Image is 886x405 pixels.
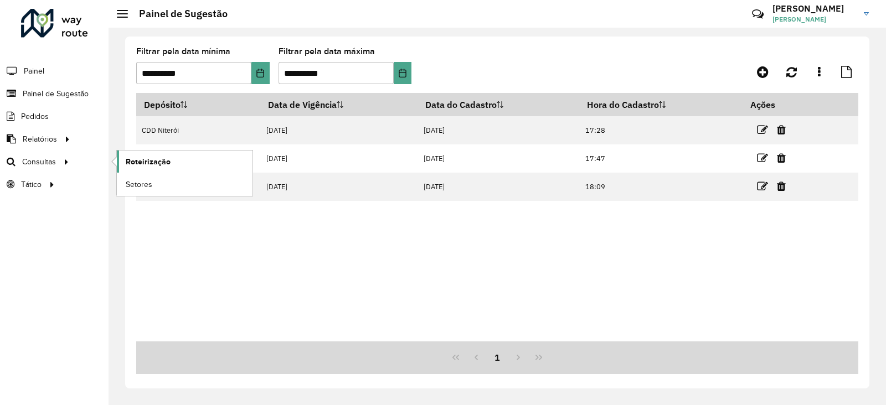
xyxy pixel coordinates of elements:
h2: Painel de Sugestão [128,8,228,20]
a: Excluir [777,122,786,137]
span: Consultas [22,156,56,168]
td: [DATE] [418,144,579,173]
th: Data do Cadastro [418,93,579,116]
span: Relatórios [23,133,57,145]
h3: [PERSON_NAME] [772,3,856,14]
span: Painel de Sugestão [23,88,89,100]
th: Ações [743,93,809,116]
td: [DATE] [261,173,418,201]
a: Setores [117,173,253,195]
td: CDD Nova Friburgo [136,144,261,173]
td: [DATE] [418,116,579,144]
td: [DATE] [261,144,418,173]
a: Excluir [777,179,786,194]
label: Filtrar pela data mínima [136,45,230,58]
a: Excluir [777,150,786,165]
td: [DATE] [261,116,418,144]
th: Data de Vigência [261,93,418,116]
button: Choose Date [251,62,269,84]
td: 17:28 [580,116,743,144]
span: Setores [126,179,152,190]
th: Depósito [136,93,261,116]
span: Pedidos [21,111,49,122]
td: [DATE] [418,173,579,201]
button: 1 [487,347,508,368]
label: Filtrar pela data máxima [279,45,375,58]
span: [PERSON_NAME] [772,14,856,24]
td: 18:09 [580,173,743,201]
th: Hora do Cadastro [580,93,743,116]
span: Roteirização [126,156,171,168]
a: Roteirização [117,150,253,173]
a: Contato Rápido [746,2,770,26]
span: Tático [21,179,42,190]
td: 17:47 [580,144,743,173]
a: Editar [757,122,768,137]
a: Editar [757,179,768,194]
a: Editar [757,150,768,165]
span: Painel [24,65,44,77]
button: Choose Date [394,62,411,84]
td: CDD Niterói [136,116,261,144]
